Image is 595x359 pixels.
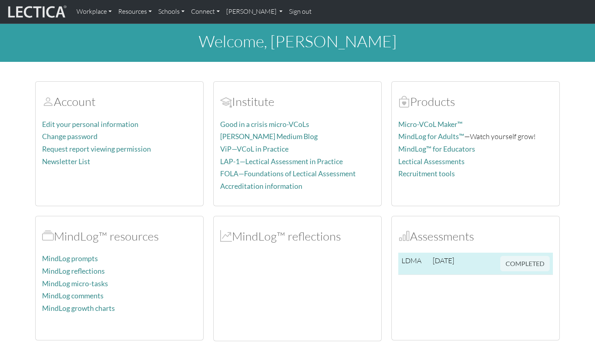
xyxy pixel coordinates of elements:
a: Accreditation information [220,182,302,190]
a: Resources [115,3,155,20]
a: [PERSON_NAME] [223,3,286,20]
h2: MindLog™ resources [42,229,197,243]
p: —Watch yourself grow! [398,131,553,142]
a: MindLog growth charts [42,304,115,313]
a: Lectical Assessments [398,157,465,166]
a: MindLog reflections [42,267,105,275]
h2: Assessments [398,229,553,243]
span: [DATE] [433,256,454,265]
a: LAP-1—Lectical Assessment in Practice [220,157,343,166]
a: Sign out [286,3,315,20]
a: Newsletter List [42,157,90,166]
span: MindLog [220,229,232,243]
a: Recruitment tools [398,169,455,178]
a: ViP—VCoL in Practice [220,145,289,153]
a: FOLA—Foundations of Lectical Assessment [220,169,356,178]
h2: Account [42,95,197,109]
a: Schools [155,3,188,20]
a: Micro-VCoL Maker™ [398,120,463,129]
a: Good in a crisis micro-VCoLs [220,120,309,129]
a: Workplace [73,3,115,20]
h2: Institute [220,95,375,109]
img: lecticalive [6,4,67,19]
a: MindLog for Adults™ [398,132,464,141]
td: LDMA [398,253,429,275]
a: [PERSON_NAME] Medium Blog [220,132,318,141]
a: MindLog comments [42,291,104,300]
h2: MindLog™ reflections [220,229,375,243]
a: MindLog™ for Educators [398,145,475,153]
a: MindLog micro-tasks [42,279,108,288]
a: MindLog prompts [42,254,98,263]
a: Connect [188,3,223,20]
a: Edit your personal information [42,120,138,129]
a: Change password [42,132,98,141]
a: Request report viewing permission [42,145,151,153]
span: MindLog™ resources [42,229,54,243]
span: Assessments [398,229,410,243]
span: Products [398,94,410,109]
h2: Products [398,95,553,109]
span: Account [220,94,232,109]
span: Account [42,94,54,109]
